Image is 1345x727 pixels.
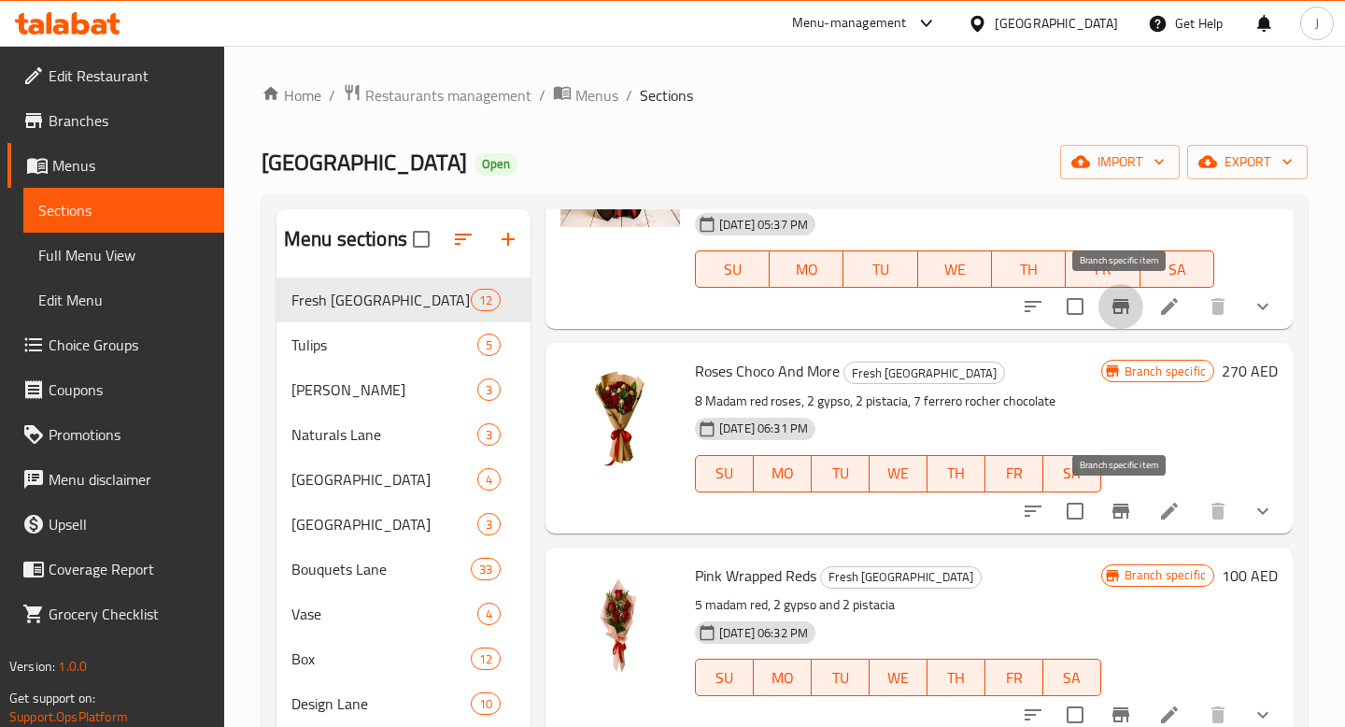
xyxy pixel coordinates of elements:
[1158,704,1181,726] a: Edit menu item
[712,624,815,642] span: [DATE] 06:32 PM
[49,423,209,446] span: Promotions
[49,558,209,580] span: Coverage Report
[365,84,531,107] span: Restaurants management
[993,664,1036,691] span: FR
[38,199,209,221] span: Sections
[7,322,224,367] a: Choice Groups
[819,460,862,487] span: TU
[276,592,531,636] div: Vase4
[52,154,209,177] span: Menus
[23,188,224,233] a: Sections
[276,457,531,502] div: [GEOGRAPHIC_DATA]4
[820,566,982,589] div: Fresh New Lane
[262,84,321,107] a: Home
[276,636,531,681] div: Box12
[1252,500,1274,522] svg: Show Choices
[843,362,1005,384] div: Fresh New Lane
[812,455,870,492] button: TU
[38,244,209,266] span: Full Menu View
[560,358,680,478] img: Roses Choco And More
[329,84,335,107] li: /
[1051,664,1094,691] span: SA
[640,84,693,107] span: Sections
[935,664,978,691] span: TH
[1202,150,1293,174] span: export
[703,256,762,283] span: SU
[291,513,477,535] span: [GEOGRAPHIC_DATA]
[477,603,501,625] div: items
[935,460,978,487] span: TH
[478,426,500,444] span: 3
[291,289,471,311] div: Fresh New Lane
[1117,566,1213,584] span: Branch specific
[291,468,477,491] span: [GEOGRAPHIC_DATA]
[472,650,500,668] span: 12
[927,659,985,696] button: TH
[291,558,471,580] div: Bouquets Lane
[1252,704,1274,726] svg: Show Choices
[276,502,531,547] div: [GEOGRAPHIC_DATA]3
[1060,145,1180,179] button: import
[695,250,770,288] button: SU
[291,289,471,311] span: Fresh [GEOGRAPHIC_DATA]
[761,460,804,487] span: MO
[7,412,224,457] a: Promotions
[291,423,477,446] span: Naturals Lane
[626,84,632,107] li: /
[877,460,920,487] span: WE
[471,648,501,670] div: items
[49,603,209,625] span: Grocery Checklist
[478,381,500,399] span: 3
[877,664,920,691] span: WE
[291,692,471,715] div: Design Lane
[291,648,471,670] span: Box
[471,289,501,311] div: items
[1075,150,1165,174] span: import
[291,468,477,491] div: Peony Lane
[477,334,501,356] div: items
[1196,489,1240,534] button: delete
[1043,659,1101,696] button: SA
[49,378,209,401] span: Coupons
[472,561,500,578] span: 33
[539,84,545,107] li: /
[477,378,501,401] div: items
[276,547,531,592] div: Bouquets Lane33
[1187,145,1308,179] button: export
[276,412,531,457] div: Naturals Lane3
[761,664,804,691] span: MO
[812,659,870,696] button: TU
[7,502,224,547] a: Upsell
[1252,295,1274,318] svg: Show Choices
[478,471,500,489] span: 4
[49,109,209,132] span: Branches
[1043,455,1101,492] button: SA
[276,278,531,322] div: Fresh [GEOGRAPHIC_DATA]12
[1158,295,1181,318] a: Edit menu item
[478,516,500,534] span: 3
[575,84,618,107] span: Menus
[870,659,927,696] button: WE
[1098,284,1143,329] button: Branch-specific-item
[291,334,477,356] span: Tulips
[1240,284,1285,329] button: show more
[58,654,87,678] span: 1.0.0
[927,455,985,492] button: TH
[754,659,812,696] button: MO
[1222,563,1278,589] h6: 100 AED
[985,659,1043,696] button: FR
[695,659,754,696] button: SU
[553,83,618,107] a: Menus
[777,256,836,283] span: MO
[262,141,467,183] span: [GEOGRAPHIC_DATA]
[471,558,501,580] div: items
[993,460,1036,487] span: FR
[695,455,754,492] button: SU
[343,83,531,107] a: Restaurants management
[792,12,907,35] div: Menu-management
[291,603,477,625] span: Vase
[472,695,500,713] span: 10
[1055,287,1095,326] span: Select to update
